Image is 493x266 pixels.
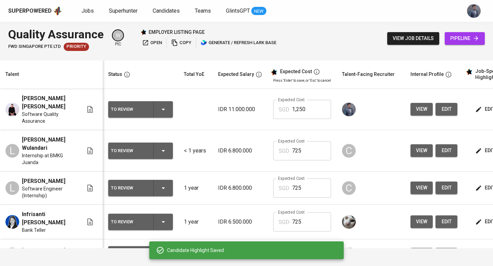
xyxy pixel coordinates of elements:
span: FWD Singapore Pte Ltd [8,43,61,50]
p: Press 'Enter' to save, or 'Esc' to cancel [273,78,331,83]
img: jhon@glints.com [467,4,481,18]
div: To Review [111,105,148,114]
button: lark generate / refresh lark base [199,38,278,48]
p: IDR 6.800.000 [218,147,262,155]
button: open [140,38,164,48]
div: C [342,181,356,195]
button: view [410,144,433,157]
div: Status [108,70,122,79]
span: Jobs [81,8,94,14]
span: [PERSON_NAME] Wulandari [22,136,75,152]
span: Bank Teller [22,227,46,234]
div: To Review [111,146,148,155]
button: copy [169,38,193,48]
p: 1 year [184,184,207,192]
a: pipeline [445,32,485,45]
button: view job details [387,32,439,45]
button: edit [435,144,457,157]
div: A [5,248,19,261]
p: < 1 years [184,147,207,155]
div: Superpowered [8,7,52,15]
div: New Job received from Demand Team [64,43,89,51]
p: IDR 11.000.000 [218,105,262,114]
div: Expected Salary [218,70,254,79]
span: open [142,39,162,47]
span: Software Quality Assurance [22,111,75,124]
span: edit [441,105,452,114]
p: IDR 6.800.000 [218,184,262,192]
a: Superhunter [109,7,139,15]
button: edit [435,182,457,194]
span: view job details [393,34,434,43]
span: Software Engineer (Internship) [22,185,75,199]
div: To Review [111,217,148,226]
a: Candidates [153,7,181,15]
img: tharisa.rizky@glints.com [342,248,356,261]
img: jhon@glints.com [342,103,356,116]
span: NEW [251,8,266,15]
span: view [416,105,427,114]
a: Superpoweredapp logo [8,6,62,16]
p: SGD [279,184,289,192]
div: Quality Assurance [8,26,104,43]
div: L [5,144,19,158]
span: pipeline [450,34,479,43]
span: [PERSON_NAME] [PERSON_NAME] [22,94,75,111]
img: tharisa.rizky@glints.com [342,215,356,229]
span: edit [441,146,452,155]
button: edit [435,103,457,116]
a: edit [435,248,457,261]
span: generate / refresh lark base [201,39,276,47]
span: view [416,217,427,226]
p: IDR 6.500.000 [218,218,262,226]
button: To Review [108,143,173,159]
button: view [410,182,433,194]
span: [PERSON_NAME] [22,177,65,185]
p: 1 year [184,218,207,226]
button: To Review [108,214,173,230]
div: To Review [111,184,148,192]
img: app logo [53,6,62,16]
img: lark [201,39,207,46]
img: Infrisanti Wilson Tong [5,215,19,229]
p: SGD [279,218,289,226]
img: glints_star.svg [466,68,472,75]
span: [PERSON_NAME] [22,247,65,255]
span: GlintsGPT [226,8,250,14]
button: edit [435,215,457,228]
div: Candidate Highlight Saved [167,247,338,254]
span: view [416,184,427,192]
span: Teams [195,8,211,14]
p: employer listing page [149,29,205,36]
div: Expected Cost [280,69,312,75]
span: Priority [64,43,89,50]
div: W [112,29,124,41]
p: SGD [279,106,289,114]
span: edit [441,184,452,192]
button: view [410,215,433,228]
button: view [410,248,433,261]
button: To Review [108,101,173,118]
div: Talent [5,70,19,79]
span: view [416,146,427,155]
a: Teams [195,7,212,15]
a: Jobs [81,7,95,15]
span: edit [441,217,452,226]
img: Glints Star [140,29,147,35]
button: To Review [108,180,173,196]
span: Infrisanti [PERSON_NAME] [22,210,75,227]
img: Muhammad Hafidh Sanjaya [5,103,19,116]
div: C [342,144,356,158]
span: Candidates [153,8,180,14]
a: GlintsGPT NEW [226,7,266,15]
div: Talent-Facing Recruiter [342,70,395,79]
button: To Review [108,246,173,263]
span: copy [171,39,191,47]
div: Total YoE [184,70,204,79]
div: L [5,181,19,195]
span: Internship at BMKG Juanda [22,152,75,166]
